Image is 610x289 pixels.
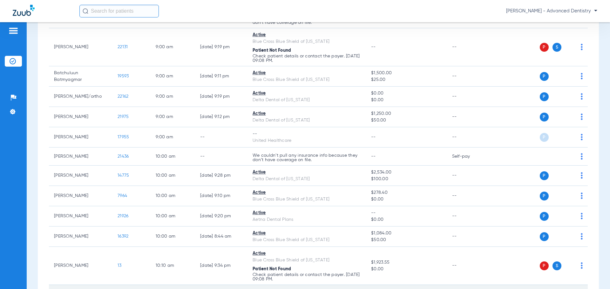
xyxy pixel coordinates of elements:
td: 10:00 AM [151,186,195,206]
img: Search Icon [83,8,88,14]
input: Search for patients [79,5,159,17]
span: $0.00 [371,266,442,273]
img: group-dot-blue.svg [581,93,583,100]
div: Delta Dental of [US_STATE] [253,117,361,124]
img: group-dot-blue.svg [581,44,583,50]
td: -- [447,227,490,247]
span: -- [371,135,376,139]
span: $50.00 [371,117,442,124]
span: P [540,192,549,200]
span: 21436 [118,154,129,159]
span: -- [371,210,442,216]
td: 9:00 AM [151,28,195,66]
td: -- [447,247,490,285]
span: $0.00 [371,90,442,97]
td: -- [195,148,247,166]
p: Check patient details or contact the payer. [DATE] 09:08 PM. [253,54,361,63]
td: [PERSON_NAME] [49,166,112,186]
td: -- [447,186,490,206]
div: Blue Cross Blue Shield of [US_STATE] [253,237,361,243]
td: 10:00 AM [151,227,195,247]
span: $25.00 [371,76,442,83]
span: $1,500.00 [371,70,442,76]
td: [DATE] 8:44 AM [195,227,247,247]
td: 10:10 AM [151,247,195,285]
span: 22162 [118,94,128,99]
span: 19593 [118,74,129,78]
td: [DATE] 9:10 PM [195,186,247,206]
span: $1,084.00 [371,230,442,237]
p: Check patient details or contact the payer. [DATE] 09:08 PM. [253,273,361,281]
td: -- [195,127,247,148]
div: Blue Cross Blue Shield of [US_STATE] [253,257,361,264]
p: We couldn’t pull any insurance info because they don’t have coverage on file. [253,153,361,162]
div: Delta Dental of [US_STATE] [253,176,361,182]
span: 22131 [118,45,128,49]
img: group-dot-blue.svg [581,153,583,160]
span: $2,534.00 [371,169,442,176]
td: [PERSON_NAME] [49,148,112,166]
img: group-dot-blue.svg [581,213,583,219]
img: group-dot-blue.svg [581,233,583,240]
td: [DATE] 9:28 PM [195,166,247,186]
div: Delta Dental of [US_STATE] [253,97,361,103]
td: 9:00 AM [151,127,195,148]
td: [DATE] 9:34 PM [195,247,247,285]
td: 9:00 AM [151,107,195,127]
span: $1,250.00 [371,110,442,117]
div: Blue Cross Blue Shield of [US_STATE] [253,76,361,83]
div: Blue Cross Blue Shield of [US_STATE] [253,196,361,203]
div: Active [253,189,361,196]
span: P [540,92,549,101]
span: -- [371,45,376,49]
td: [DATE] 9:12 PM [195,107,247,127]
td: Self-pay [447,148,490,166]
span: P [540,72,549,81]
td: [PERSON_NAME] [49,107,112,127]
td: -- [447,87,490,107]
span: 13 [118,263,122,268]
div: Blue Cross Blue Shield of [US_STATE] [253,38,361,45]
td: 10:00 AM [151,166,195,186]
td: [PERSON_NAME] [49,247,112,285]
span: 21975 [118,115,129,119]
div: United Healthcare [253,137,361,144]
span: $100.00 [371,176,442,182]
td: -- [447,28,490,66]
span: $50.00 [371,237,442,243]
span: S [552,43,561,52]
span: P [540,232,549,241]
td: [DATE] 9:11 PM [195,66,247,87]
div: -- [253,131,361,137]
div: Active [253,70,361,76]
span: [PERSON_NAME] - Advanced Dentistry [506,8,597,14]
td: [DATE] 9:19 PM [195,87,247,107]
div: Active [253,250,361,257]
span: P [540,43,549,52]
span: $0.00 [371,196,442,203]
span: S [552,261,561,270]
td: -- [447,107,490,127]
span: Patient Not Found [253,48,291,53]
div: Active [253,210,361,216]
td: [DATE] 9:19 PM [195,28,247,66]
img: group-dot-blue.svg [581,134,583,140]
div: Active [253,110,361,117]
span: P [540,133,549,142]
td: [DATE] 9:20 PM [195,206,247,227]
span: $1,923.55 [371,259,442,266]
td: 9:00 AM [151,66,195,87]
td: -- [447,166,490,186]
div: Aetna Dental Plans [253,216,361,223]
img: hamburger-icon [8,27,18,35]
img: group-dot-blue.svg [581,114,583,120]
img: group-dot-blue.svg [581,73,583,79]
td: Batchuluun Batmyagmar [49,66,112,87]
span: 21926 [118,214,128,218]
td: [PERSON_NAME]/ortho [49,87,112,107]
td: [PERSON_NAME] [49,227,112,247]
span: $0.00 [371,97,442,103]
div: Active [253,32,361,38]
span: 14775 [118,173,129,178]
span: $278.40 [371,189,442,196]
